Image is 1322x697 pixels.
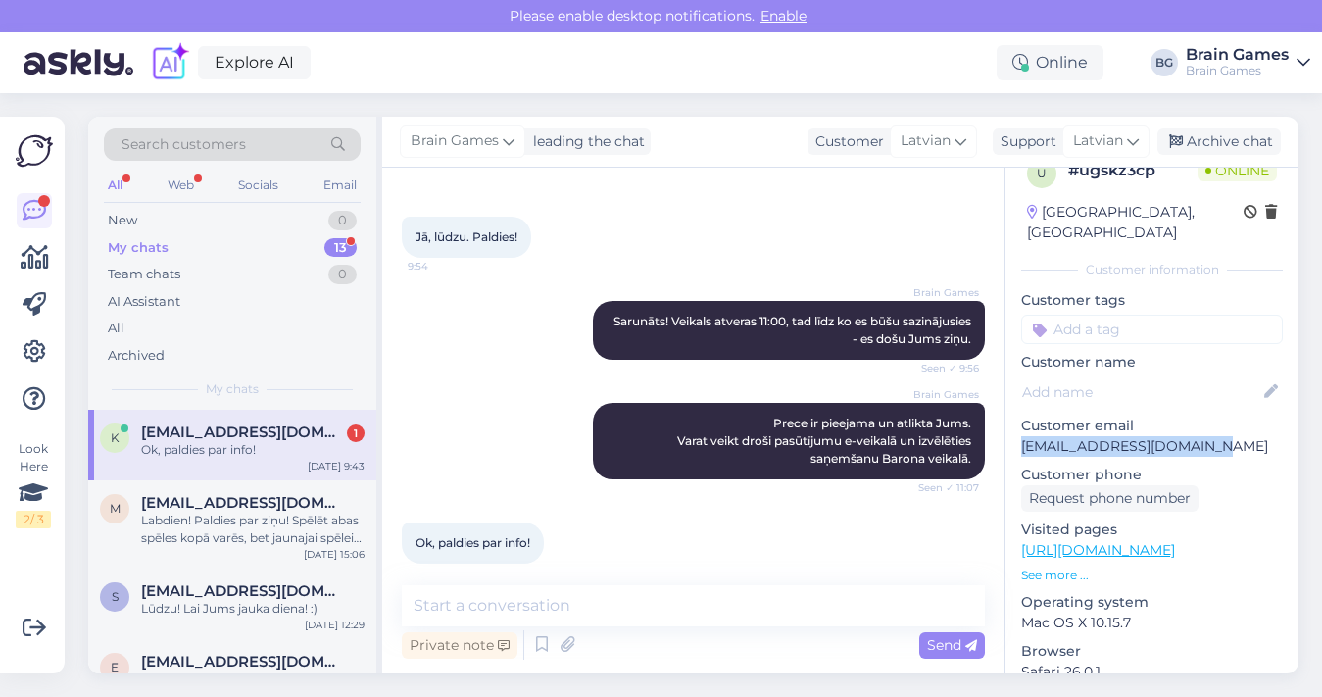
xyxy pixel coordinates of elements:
span: Brain Games [906,387,979,402]
div: 13 [324,238,357,258]
div: 0 [328,265,357,284]
span: Brain Games [411,130,499,152]
span: k [111,430,120,445]
span: 9:54 [408,259,481,274]
div: Web [164,173,198,198]
span: m [110,501,121,516]
div: Customer [808,131,884,152]
p: Customer email [1021,416,1283,436]
div: Socials [234,173,282,198]
p: Mac OS X 10.15.7 [1021,613,1283,633]
div: [DATE] 12:29 [305,618,365,632]
div: Online [997,45,1103,80]
input: Add name [1022,381,1260,403]
div: Request phone number [1021,485,1199,512]
div: Archive chat [1157,128,1281,155]
div: leading the chat [525,131,645,152]
span: 11:10 [408,565,481,579]
div: 0 [328,211,357,230]
span: My chats [206,380,259,398]
span: Seen ✓ 11:07 [906,480,979,495]
img: Askly Logo [16,132,53,170]
input: Add a tag [1021,315,1283,344]
div: [DATE] 9:43 [308,459,365,473]
div: [DATE] 15:06 [304,547,365,562]
span: u [1037,166,1047,180]
span: Latvian [1073,130,1123,152]
p: [EMAIL_ADDRESS][DOMAIN_NAME] [1021,436,1283,457]
div: 2 / 3 [16,511,51,528]
span: Ok, paldies par info! [416,535,530,550]
span: elinagravelsina@gmail.com [141,653,345,671]
span: Latvian [901,130,951,152]
div: Customer information [1021,261,1283,278]
div: [GEOGRAPHIC_DATA], [GEOGRAPHIC_DATA] [1027,202,1244,243]
span: Sarunāts! Veikals atveras 11:00, tad līdz ko es būšu sazinājusies - es došu Jums ziņu. [613,314,974,346]
p: Operating system [1021,592,1283,613]
div: AI Assistant [108,292,180,312]
span: Send [927,636,977,654]
div: 1 [347,424,365,442]
span: Brain Games [906,285,979,300]
span: s [112,589,119,604]
div: Paldies! Jauku dienu! :) [141,671,365,688]
span: Prece ir pieejama un atlikta Jums. Varat veikt droši pasūtījumu e-veikalā un izvēlēties saņemšanu... [677,416,974,466]
span: Online [1198,160,1277,181]
a: Explore AI [198,46,311,79]
span: e [111,660,119,674]
div: # ugskz3cp [1068,159,1198,182]
p: See more ... [1021,567,1283,584]
a: Brain GamesBrain Games [1186,47,1310,78]
div: All [104,173,126,198]
div: Brain Games [1186,47,1289,63]
div: Lūdzu! Lai Jums jauka diena! :) [141,600,365,618]
div: Ok, paldies par info! [141,441,365,459]
div: My chats [108,238,169,258]
div: Archived [108,346,165,366]
p: Browser [1021,641,1283,662]
p: Customer name [1021,352,1283,373]
div: Brain Games [1186,63,1289,78]
span: soln92@inbox.lv [141,582,345,600]
div: BG [1151,49,1178,76]
p: Customer tags [1021,290,1283,311]
p: Customer phone [1021,465,1283,485]
span: kristapskalnin@gmail.com [141,423,345,441]
div: Private note [402,632,517,659]
p: Safari 26.0.1 [1021,662,1283,682]
div: All [108,319,124,338]
span: Jā, lūdzu. Paldies! [416,229,517,244]
a: [URL][DOMAIN_NAME] [1021,541,1175,559]
p: Visited pages [1021,520,1283,540]
span: Enable [755,7,812,25]
div: Support [993,131,1056,152]
div: New [108,211,137,230]
img: explore-ai [149,42,190,83]
span: Search customers [122,134,246,155]
span: Seen ✓ 9:56 [906,361,979,375]
div: Team chats [108,265,180,284]
span: madaramadara27@inbox.lv [141,494,345,512]
div: Labdien! Paldies par ziņu! Spēlēt abas spēles kopā varēs, bet jaunajai spēlei ar vecāka izlaiduma... [141,512,365,547]
div: Email [319,173,361,198]
div: Look Here [16,440,51,528]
